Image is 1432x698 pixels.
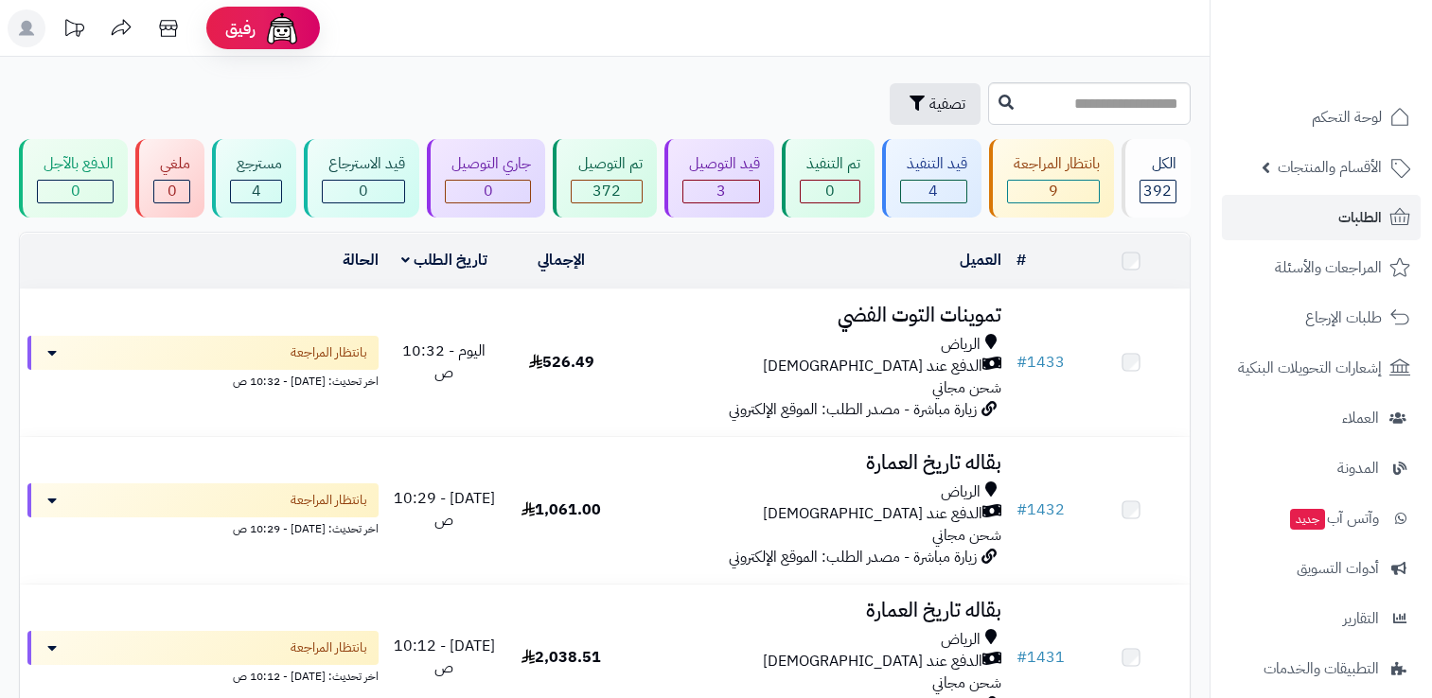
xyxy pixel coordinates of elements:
img: ai-face.png [263,9,301,47]
a: العملاء [1222,395,1421,441]
span: العملاء [1342,405,1379,431]
div: اخر تحديث: [DATE] - 10:12 ص [27,665,379,685]
span: طلبات الإرجاع [1305,305,1382,331]
span: # [1017,646,1027,669]
span: 2,038.51 [522,646,601,669]
div: 0 [38,181,113,202]
span: 372 [592,180,621,202]
a: قيد الاسترجاع 0 [300,139,423,218]
span: رفيق [225,17,256,40]
a: لوحة التحكم [1222,95,1421,140]
span: 0 [825,180,835,202]
span: الرياض [941,334,981,356]
span: التقارير [1343,605,1379,632]
div: جاري التوصيل [445,153,531,175]
div: قيد الاسترجاع [322,153,405,175]
div: تم التنفيذ [800,153,860,175]
div: 4 [901,181,966,202]
a: #1432 [1017,498,1065,521]
h3: بقاله تاريخ العمارة [628,452,1002,474]
a: #1431 [1017,646,1065,669]
div: تم التوصيل [571,153,642,175]
a: الكل392 [1118,139,1194,218]
a: الحالة [343,249,379,271]
span: 4 [928,180,938,202]
span: المراجعات والأسئلة [1275,254,1382,281]
div: ملغي [153,153,190,175]
button: تصفية [890,83,981,125]
div: 0 [446,181,530,202]
a: تحديثات المنصة [50,9,97,52]
span: المدونة [1337,455,1379,481]
a: ملغي 0 [132,139,208,218]
span: شحن مجاني [932,524,1001,547]
a: الدفع بالآجل 0 [15,139,132,218]
span: # [1017,498,1027,521]
span: 526.49 [529,351,594,374]
span: الدفع عند [DEMOGRAPHIC_DATA] [763,651,982,672]
a: الإجمالي [538,249,585,271]
h3: بقاله تاريخ العمارة [628,600,1002,621]
a: #1433 [1017,351,1065,374]
span: تصفية [929,93,965,115]
span: أدوات التسويق [1297,555,1379,582]
span: الرياض [941,481,981,503]
a: # [1017,249,1026,271]
span: بانتظار المراجعة [291,638,367,657]
span: الطلبات [1338,204,1382,231]
span: 0 [168,180,177,202]
a: مسترجع 4 [208,139,300,218]
a: طلبات الإرجاع [1222,295,1421,340]
a: وآتس آبجديد [1222,496,1421,541]
div: 4 [231,181,281,202]
h3: تموينات التوت الفضي [628,305,1002,326]
span: [DATE] - 10:29 ص [394,487,495,532]
img: logo-2.png [1303,51,1414,91]
div: 0 [323,181,404,202]
div: الكل [1140,153,1176,175]
a: التقارير [1222,596,1421,641]
span: 0 [359,180,368,202]
span: شحن مجاني [932,376,1001,399]
span: بانتظار المراجعة [291,491,367,510]
span: 1,061.00 [522,498,601,521]
div: قيد التوصيل [682,153,760,175]
span: [DATE] - 10:12 ص [394,635,495,679]
span: 3 [716,180,726,202]
span: الرياض [941,629,981,651]
a: التطبيقات والخدمات [1222,646,1421,691]
span: الدفع عند [DEMOGRAPHIC_DATA] [763,356,982,377]
span: 4 [252,180,261,202]
a: قيد التوصيل 3 [661,139,778,218]
div: اخر تحديث: [DATE] - 10:32 ص [27,370,379,390]
span: زيارة مباشرة - مصدر الطلب: الموقع الإلكتروني [729,546,977,568]
span: اليوم - 10:32 ص [402,340,486,384]
span: شحن مجاني [932,672,1001,694]
a: جاري التوصيل 0 [423,139,549,218]
div: قيد التنفيذ [900,153,967,175]
div: بانتظار المراجعة [1007,153,1100,175]
a: تم التوصيل 372 [549,139,660,218]
div: مسترجع [230,153,282,175]
div: اخر تحديث: [DATE] - 10:29 ص [27,517,379,537]
a: المراجعات والأسئلة [1222,245,1421,290]
div: 0 [801,181,859,202]
span: 9 [1049,180,1058,202]
a: أدوات التسويق [1222,546,1421,591]
a: بانتظار المراجعة 9 [985,139,1118,218]
div: 0 [154,181,189,202]
span: 0 [71,180,80,202]
span: زيارة مباشرة - مصدر الطلب: الموقع الإلكتروني [729,398,977,421]
span: # [1017,351,1027,374]
div: 3 [683,181,759,202]
span: لوحة التحكم [1312,104,1382,131]
span: التطبيقات والخدمات [1264,655,1379,682]
div: الدفع بالآجل [37,153,114,175]
a: العميل [960,249,1001,271]
span: جديد [1290,509,1325,530]
a: إشعارات التحويلات البنكية [1222,345,1421,391]
span: 392 [1143,180,1172,202]
span: الأقسام والمنتجات [1278,154,1382,181]
a: قيد التنفيذ 4 [878,139,985,218]
a: المدونة [1222,445,1421,491]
